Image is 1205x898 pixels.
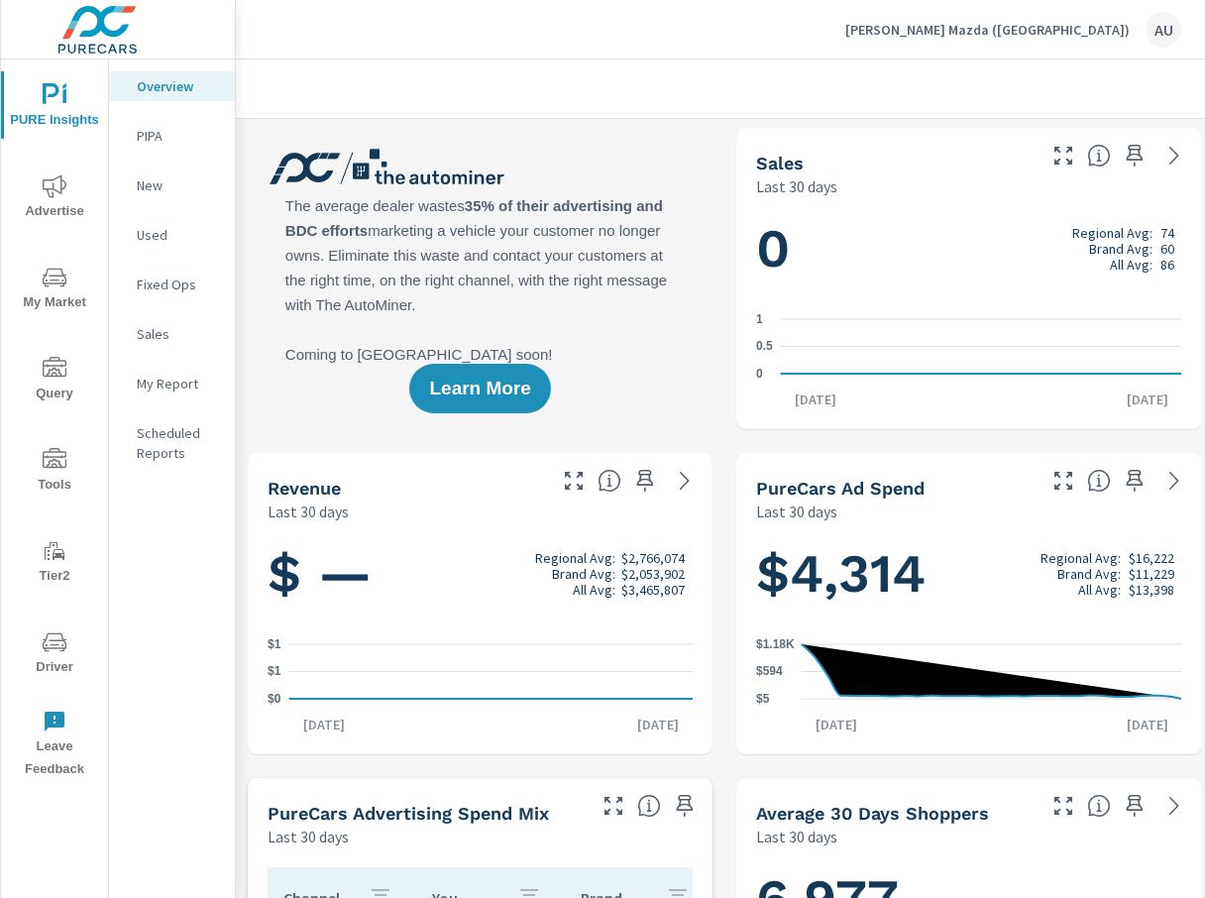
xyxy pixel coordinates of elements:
[1110,257,1152,273] p: All Avg:
[409,364,550,413] button: Learn More
[7,174,102,223] span: Advertise
[289,715,359,734] p: [DATE]
[7,539,102,588] span: Tier2
[756,540,1181,608] h1: $4,314
[1146,12,1181,48] div: AU
[109,71,235,101] div: Overview
[1160,241,1174,257] p: 60
[429,380,530,397] span: Learn More
[1087,144,1111,168] span: Number of vehicles sold by the dealership over the selected date range. [Source: This data is sou...
[268,692,281,706] text: $0
[802,715,871,734] p: [DATE]
[7,448,102,497] span: Tools
[1047,790,1079,822] button: Make Fullscreen
[1113,715,1182,734] p: [DATE]
[268,803,549,824] h5: PureCars Advertising Spend Mix
[1041,550,1121,566] p: Regional Avg:
[137,126,219,146] p: PIPA
[621,566,685,582] p: $2,053,902
[845,21,1130,39] p: [PERSON_NAME] Mazda ([GEOGRAPHIC_DATA])
[137,324,219,344] p: Sales
[1087,794,1111,818] span: A rolling 30 day total of daily Shoppers on the dealership website, averaged over the selected da...
[7,710,102,781] span: Leave Feedback
[756,825,837,848] p: Last 30 days
[621,550,685,566] p: $2,766,074
[598,790,629,822] button: Make Fullscreen
[7,357,102,405] span: Query
[109,369,235,398] div: My Report
[756,174,837,198] p: Last 30 days
[109,170,235,200] div: New
[7,83,102,132] span: PURE Insights
[109,418,235,468] div: Scheduled Reports
[1158,140,1190,171] a: See more details in report
[268,825,349,848] p: Last 30 days
[573,582,615,598] p: All Avg:
[1129,550,1174,566] p: $16,222
[535,550,615,566] p: Regional Avg:
[1,59,108,789] div: nav menu
[1119,790,1150,822] span: Save this to your personalized report
[1047,140,1079,171] button: Make Fullscreen
[756,500,837,523] p: Last 30 days
[756,367,763,381] text: 0
[137,225,219,245] p: Used
[1160,225,1174,241] p: 74
[268,500,349,523] p: Last 30 days
[669,465,701,497] a: See more details in report
[109,270,235,299] div: Fixed Ops
[7,266,102,314] span: My Market
[1057,566,1121,582] p: Brand Avg:
[268,637,281,651] text: $1
[756,692,770,706] text: $5
[781,390,850,409] p: [DATE]
[629,465,661,497] span: Save this to your personalized report
[109,121,235,151] div: PIPA
[7,630,102,679] span: Driver
[756,637,795,651] text: $1.18K
[756,803,989,824] h5: Average 30 Days Shoppers
[1119,465,1150,497] span: Save this to your personalized report
[756,478,925,499] h5: PureCars Ad Spend
[623,715,693,734] p: [DATE]
[756,340,773,354] text: 0.5
[756,153,804,173] h5: Sales
[1119,140,1150,171] span: Save this to your personalized report
[137,275,219,294] p: Fixed Ops
[268,478,341,499] h5: Revenue
[137,175,219,195] p: New
[109,319,235,349] div: Sales
[1160,257,1174,273] p: 86
[1089,241,1152,257] p: Brand Avg:
[598,469,621,493] span: Total sales revenue over the selected date range. [Source: This data is sourced from the dealer’s...
[268,665,281,679] text: $1
[1087,469,1111,493] span: Total cost of media for all PureCars channels for the selected dealership group over the selected...
[1129,566,1174,582] p: $11,229
[137,76,219,96] p: Overview
[1047,465,1079,497] button: Make Fullscreen
[1158,790,1190,822] a: See more details in report
[1158,465,1190,497] a: See more details in report
[558,465,590,497] button: Make Fullscreen
[637,794,661,818] span: This table looks at how you compare to the amount of budget you spend per channel as opposed to y...
[669,790,701,822] span: Save this to your personalized report
[552,566,615,582] p: Brand Avg:
[1072,225,1152,241] p: Regional Avg:
[756,215,1181,282] h1: 0
[137,374,219,393] p: My Report
[109,220,235,250] div: Used
[756,665,783,679] text: $594
[268,540,693,608] h1: $ —
[621,582,685,598] p: $3,465,807
[1113,390,1182,409] p: [DATE]
[756,312,763,326] text: 1
[1078,582,1121,598] p: All Avg:
[137,423,219,463] p: Scheduled Reports
[1129,582,1174,598] p: $13,398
